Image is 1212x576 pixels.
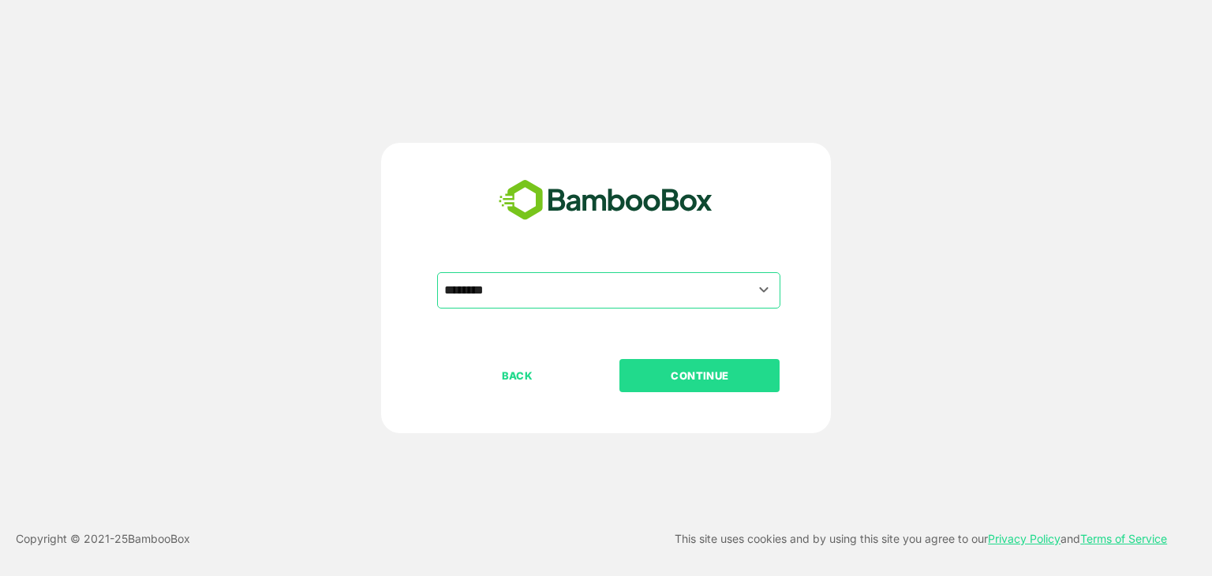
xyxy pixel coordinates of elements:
[675,529,1167,548] p: This site uses cookies and by using this site you agree to our and
[16,529,190,548] p: Copyright © 2021- 25 BambooBox
[619,359,780,392] button: CONTINUE
[988,532,1060,545] a: Privacy Policy
[437,359,597,392] button: BACK
[621,367,779,384] p: CONTINUE
[439,367,597,384] p: BACK
[754,279,775,301] button: Open
[1080,532,1167,545] a: Terms of Service
[490,174,721,226] img: bamboobox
